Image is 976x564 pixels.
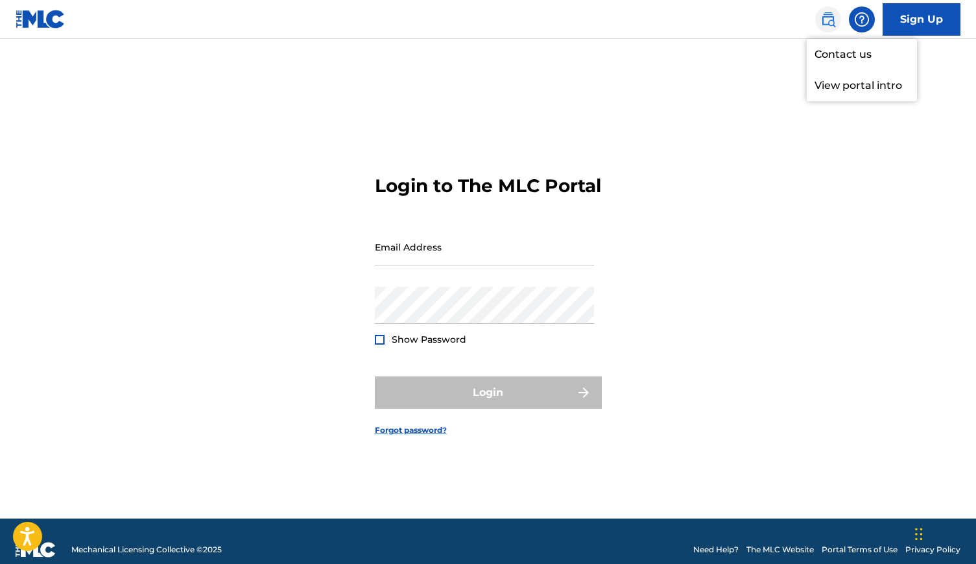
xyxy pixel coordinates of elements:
a: Need Help? [693,544,739,556]
img: logo [16,542,56,558]
img: MLC Logo [16,10,65,29]
a: Portal Terms of Use [822,544,898,556]
a: Contact us [807,39,917,70]
a: The MLC Website [746,544,814,556]
div: Help [849,6,875,32]
span: Mechanical Licensing Collective © 2025 [71,544,222,556]
img: search [820,12,836,27]
a: Privacy Policy [905,544,960,556]
div: Drag [915,515,923,554]
iframe: Chat Widget [911,502,976,564]
img: help [854,12,870,27]
span: Show Password [392,334,466,345]
a: Sign Up [883,3,960,36]
p: View portal intro [807,70,917,101]
a: Forgot password? [375,424,447,436]
a: Public Search [815,6,841,32]
h3: Login to The MLC Portal [375,175,601,197]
